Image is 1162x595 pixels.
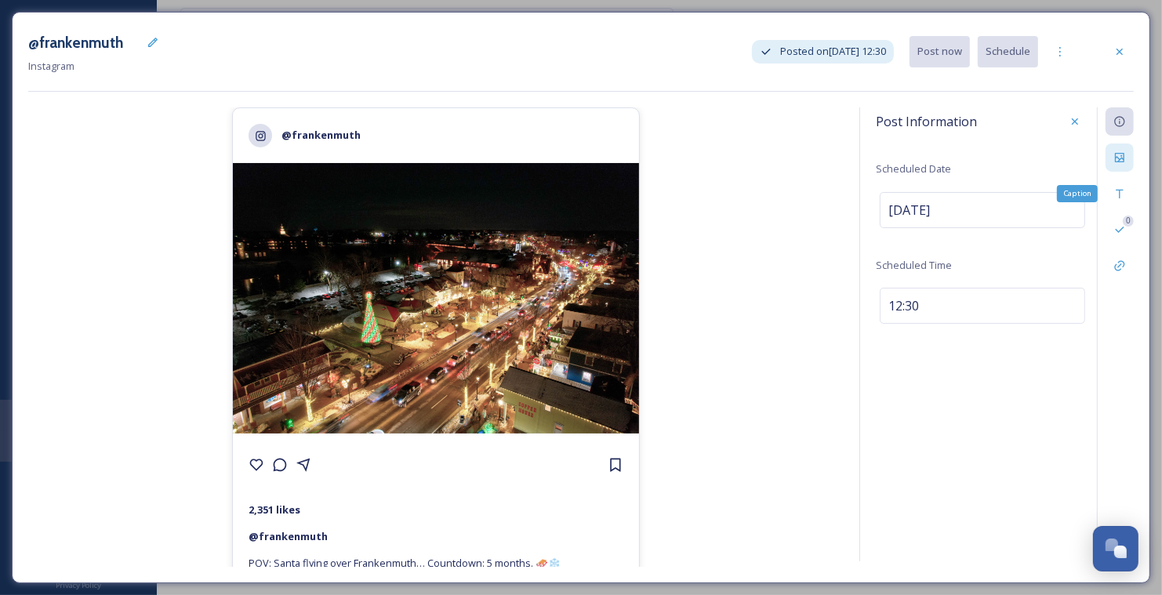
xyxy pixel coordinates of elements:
strong: @frankenmuth [281,128,361,142]
img: GSM%20December%2024-2%20%284%29.jpg [233,163,639,434]
div: 0 [1123,216,1134,227]
button: Post now [910,36,970,67]
span: Scheduled Time [876,258,952,272]
button: Schedule [978,36,1038,67]
span: [DATE] [888,201,930,219]
span: Scheduled Date [876,161,951,176]
button: Open Chat [1093,526,1138,571]
span: Posted on [DATE] 12:30 [780,44,886,59]
div: Caption [1057,185,1098,202]
span: Post Information [876,112,977,131]
strong: @ frankenmuth [249,529,328,543]
strong: 2,351 likes [249,502,300,517]
span: 12:30 [888,296,919,315]
span: Instagram [28,59,74,73]
h3: @frankenmuth [28,31,123,54]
